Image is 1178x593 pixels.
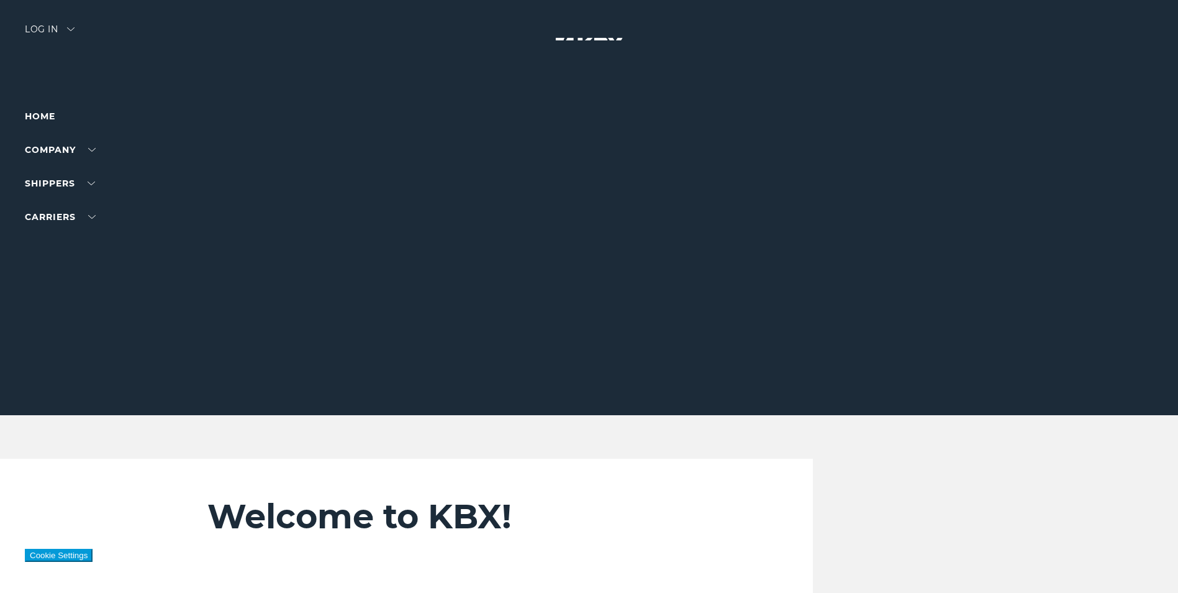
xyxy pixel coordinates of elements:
img: arrow [67,27,75,31]
a: SHIPPERS [25,178,95,189]
img: kbx logo [543,25,636,80]
h2: Welcome to KBX! [207,496,738,537]
button: Cookie Settings [25,549,93,562]
div: Log in [25,25,75,43]
a: Carriers [25,211,96,223]
a: Company [25,144,96,155]
a: Home [25,111,55,122]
